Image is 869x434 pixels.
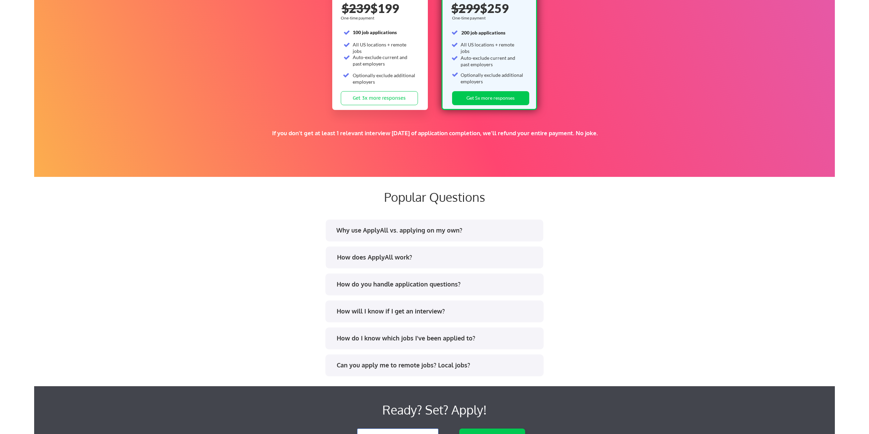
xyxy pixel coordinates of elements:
div: Can you apply me to remote jobs? Local jobs? [337,361,537,369]
div: How do I know which jobs I've been applied to? [337,334,537,342]
strong: 100 job applications [353,29,397,35]
div: Popular Questions [271,190,599,204]
div: How does ApplyAll work? [337,253,537,262]
strong: 200 job applications [461,30,505,36]
s: $239 [342,1,370,16]
div: All US locations + remote jobs [353,41,416,55]
div: If you don't get at least 1 relevant interview [DATE] of application completion, we'll refund you... [153,129,717,137]
div: $199 [342,2,419,14]
button: Get 3x more responses [341,91,418,105]
div: One-time payment [341,15,376,21]
div: Optionally exclude additional employers [461,72,524,85]
button: Get 5x more responses [452,91,529,105]
div: How do you handle application questions? [337,280,537,289]
div: Auto-exclude current and past employers [461,55,524,68]
div: All US locations + remote jobs [461,41,524,55]
div: $259 [451,2,529,14]
div: How will I know if I get an interview? [337,307,537,316]
div: Why use ApplyAll vs. applying on my own? [336,226,537,235]
div: Optionally exclude additional employers [353,72,416,85]
div: Auto-exclude current and past employers [353,54,416,67]
s: $299 [451,1,480,16]
div: Ready? Set? Apply! [130,400,739,420]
